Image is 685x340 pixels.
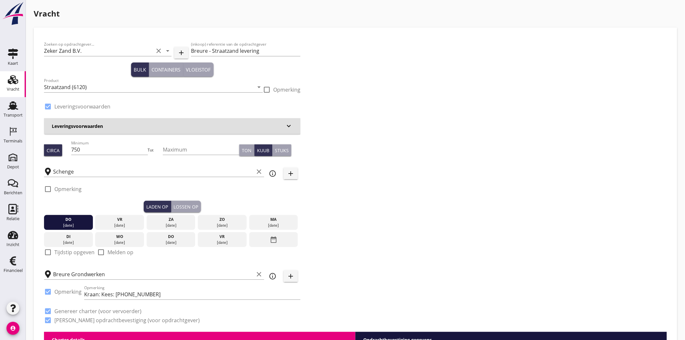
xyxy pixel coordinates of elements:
[174,203,198,210] div: Lossen op
[148,222,194,228] div: [DATE]
[131,62,149,77] button: Bulk
[255,168,263,176] i: clear
[4,268,23,273] div: Financieel
[148,217,194,222] div: za
[199,234,245,240] div: vr
[177,49,185,57] i: add
[71,144,148,155] input: Minimum
[199,217,245,222] div: zo
[97,217,142,222] div: vr
[287,272,295,280] i: add
[54,103,110,110] label: Leveringsvoorwaarden
[4,191,22,195] div: Berichten
[44,46,153,56] input: Zoeken op opdrachtgever...
[251,217,297,222] div: ma
[7,87,19,91] div: Vracht
[255,270,263,278] i: clear
[255,83,263,91] i: arrow_drop_down
[273,86,300,93] label: Opmerking
[199,222,245,228] div: [DATE]
[163,144,239,155] input: Maximum
[152,66,181,74] div: Containers
[8,61,18,65] div: Kaart
[4,113,23,117] div: Transport
[148,234,194,240] div: do
[54,186,82,192] label: Opmerking
[54,317,200,323] label: [PERSON_NAME] opdrachtbevestiging (voor opdrachtgever)
[53,269,254,279] input: Losplaats
[144,201,171,212] button: Laden op
[164,47,172,55] i: arrow_drop_down
[6,243,19,247] div: Inzicht
[272,144,291,156] button: Stuks
[285,122,293,130] i: keyboard_arrow_down
[46,222,91,228] div: [DATE]
[146,203,168,210] div: Laden op
[254,144,272,156] button: Kuub
[270,234,277,245] i: date_range
[6,322,19,335] i: account_circle
[52,123,285,130] h3: Leveringsvoorwaarden
[269,272,276,280] i: info_outline
[47,147,60,154] div: Circa
[4,139,22,143] div: Terminals
[239,144,254,156] button: Ton
[44,144,62,156] button: Circa
[34,8,677,19] h1: Vracht
[242,147,252,154] div: Ton
[275,147,289,154] div: Stuks
[186,66,211,74] div: Vloeistof
[155,47,163,55] i: clear
[134,66,146,74] div: Bulk
[107,249,133,255] label: Melden op
[54,308,141,314] label: Genereer charter (voor vervoerder)
[149,62,184,77] button: Containers
[54,249,95,255] label: Tijdstip opgeven
[199,240,245,245] div: [DATE]
[7,165,19,169] div: Depot
[6,217,19,221] div: Relatie
[148,147,163,153] div: Tot
[184,62,214,77] button: Vloeistof
[97,222,142,228] div: [DATE]
[148,240,194,245] div: [DATE]
[53,166,254,177] input: Laadplaats
[287,170,295,177] i: add
[46,234,91,240] div: di
[171,201,201,212] button: Lossen op
[54,289,82,295] label: Opmerking
[46,217,91,222] div: do
[269,170,276,177] i: info_outline
[44,82,254,92] input: Product
[97,240,142,245] div: [DATE]
[191,46,300,56] input: (inkoop) referentie van de opdrachtgever
[257,147,269,154] div: Kuub
[1,2,25,26] img: logo-small.a267ee39.svg
[84,289,300,300] input: Opmerking
[251,222,297,228] div: [DATE]
[46,240,91,245] div: [DATE]
[97,234,142,240] div: wo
